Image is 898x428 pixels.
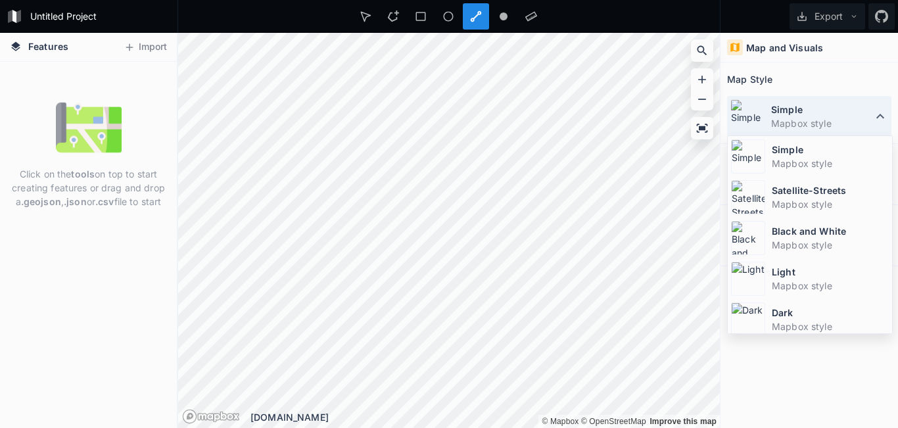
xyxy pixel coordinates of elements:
[772,265,889,279] dt: Light
[731,262,765,296] img: Light
[772,156,889,170] dd: Mapbox style
[771,116,872,130] dd: Mapbox style
[71,168,95,179] strong: tools
[730,99,765,133] img: Simple
[790,3,865,30] button: Export
[10,167,167,208] p: Click on the on top to start creating features or drag and drop a , or file to start
[117,37,174,58] button: Import
[731,139,765,174] img: Simple
[772,183,889,197] dt: Satellite-Streets
[28,39,68,53] span: Features
[731,221,765,255] img: Black and White
[182,409,240,424] a: Mapbox logo
[772,197,889,211] dd: Mapbox style
[95,196,114,207] strong: .csv
[772,238,889,252] dd: Mapbox style
[772,143,889,156] dt: Simple
[731,180,765,214] img: Satellite-Streets
[581,417,646,426] a: OpenStreetMap
[650,417,717,426] a: Map feedback
[727,69,772,89] h2: Map Style
[772,320,889,333] dd: Mapbox style
[731,302,765,337] img: Dark
[542,417,579,426] a: Mapbox
[772,224,889,238] dt: Black and White
[21,196,61,207] strong: .geojson
[250,410,720,424] div: [DOMAIN_NAME]
[772,279,889,293] dd: Mapbox style
[56,95,122,160] img: empty
[64,196,87,207] strong: .json
[771,103,872,116] dt: Simple
[772,306,889,320] dt: Dark
[746,41,823,55] h4: Map and Visuals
